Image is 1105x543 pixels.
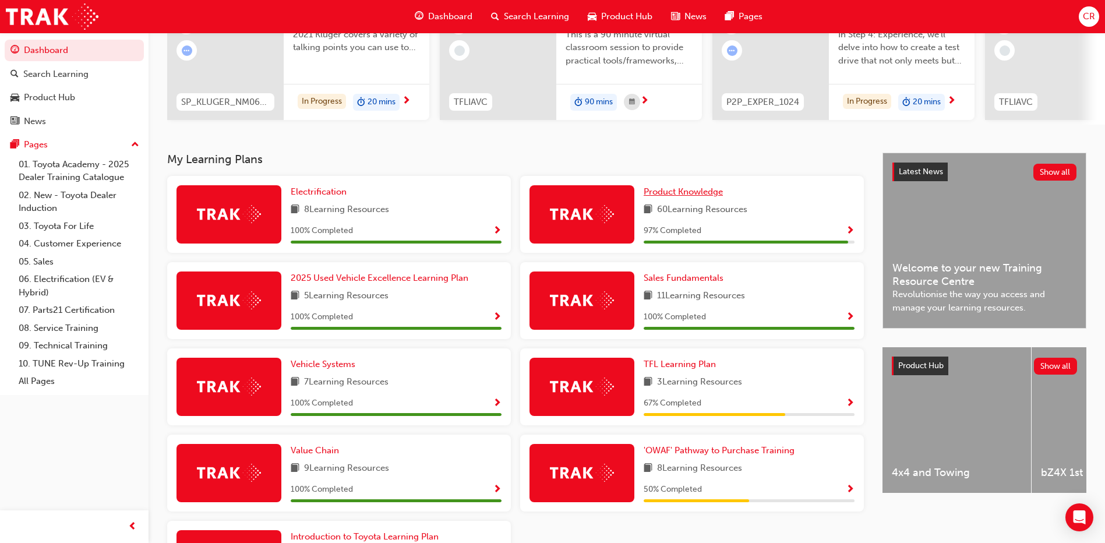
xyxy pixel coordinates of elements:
span: search-icon [10,69,19,80]
span: book-icon [291,461,299,476]
a: 05. Sales [14,253,144,271]
button: Show all [1034,358,1078,375]
span: 100 % Completed [291,397,353,410]
span: TFLIAVC [454,96,488,109]
span: duration-icon [574,95,582,110]
span: Welcome to your new Training Resource Centre [892,262,1076,288]
div: News [24,115,46,128]
span: book-icon [291,375,299,390]
span: book-icon [644,375,652,390]
span: next-icon [640,96,649,107]
div: Product Hub [24,91,75,104]
h3: My Learning Plans [167,153,864,166]
a: Dashboard [5,40,144,61]
div: Search Learning [23,68,89,81]
span: Sales Fundamentals [644,273,723,283]
span: learningRecordVerb_ATTEMPT-icon [182,45,192,56]
span: 20 mins [913,96,941,109]
button: Pages [5,134,144,156]
button: Show Progress [846,482,855,497]
span: 100 % Completed [291,483,353,496]
a: TFL Learning Plan [644,358,721,371]
span: Show Progress [846,226,855,237]
img: Trak [197,291,261,309]
a: 08. Service Training [14,319,144,337]
span: search-icon [491,9,499,24]
span: Show Progress [846,312,855,323]
span: 60 Learning Resources [657,203,747,217]
span: guage-icon [415,9,423,24]
span: book-icon [644,461,652,476]
a: Vehicle Systems [291,358,360,371]
span: duration-icon [902,95,910,110]
img: Trak [197,205,261,223]
button: DashboardSearch LearningProduct HubNews [5,37,144,134]
span: news-icon [671,9,680,24]
span: Pages [739,10,762,23]
span: car-icon [10,93,19,103]
a: Latest NewsShow allWelcome to your new Training Resource CentreRevolutionise the way you access a... [882,153,1086,329]
span: calendar-icon [629,95,635,110]
a: Search Learning [5,64,144,85]
span: 97 % Completed [644,224,701,238]
a: All Pages [14,372,144,390]
span: This is a 90 minute virtual classroom session to provide practical tools/frameworks, behaviours a... [566,28,693,68]
span: 'OWAF' Pathway to Purchase Training [644,445,795,456]
span: learningRecordVerb_ATTEMPT-icon [727,45,737,56]
span: P2P_EXPER_1024 [726,96,799,109]
span: up-icon [131,137,139,153]
span: news-icon [10,117,19,127]
span: guage-icon [10,45,19,56]
span: Show Progress [846,485,855,495]
a: guage-iconDashboard [405,5,482,29]
a: 06. Electrification (EV & Hybrid) [14,270,144,301]
span: prev-icon [128,520,137,534]
div: In Progress [298,94,346,110]
span: learningRecordVerb_NONE-icon [1000,45,1010,56]
a: 02. New - Toyota Dealer Induction [14,186,144,217]
span: Show Progress [493,485,502,495]
button: Show Progress [493,396,502,411]
a: 07. Parts21 Certification [14,301,144,319]
span: 100 % Completed [291,224,353,238]
span: Show Progress [493,399,502,409]
span: Show Progress [493,312,502,323]
span: Product Knowledge [644,186,723,197]
span: 7 Learning Resources [304,375,389,390]
button: Show all [1033,164,1077,181]
a: 10. TUNE Rev-Up Training [14,355,144,373]
span: 90 mins [585,96,613,109]
a: Product Knowledge [644,185,728,199]
a: 03. Toyota For Life [14,217,144,235]
span: 8 Learning Resources [657,461,742,476]
span: learningRecordVerb_NONE-icon [454,45,465,56]
span: 5 Learning Resources [304,289,389,304]
span: 67 % Completed [644,397,701,410]
span: Revolutionise the way you access and manage your learning resources. [892,288,1076,314]
span: Vehicle Systems [291,359,355,369]
span: book-icon [644,289,652,304]
span: 100 % Completed [644,311,706,324]
a: Product HubShow all [892,357,1077,375]
span: This virtual walkaround of the 2021 Kluger covers a variety of talking points you can use to show... [293,15,420,54]
span: 100 % Completed [291,311,353,324]
a: 01. Toyota Academy - 2025 Dealer Training Catalogue [14,156,144,186]
a: news-iconNews [662,5,716,29]
span: pages-icon [725,9,734,24]
span: Show Progress [846,399,855,409]
button: CR [1079,6,1099,27]
span: SP_KLUGER_NM0621_EL02 [181,96,270,109]
span: next-icon [402,96,411,107]
span: book-icon [291,289,299,304]
button: Show Progress [846,310,855,325]
span: Show Progress [493,226,502,237]
span: 2025 Used Vehicle Excellence Learning Plan [291,273,468,283]
button: Show Progress [493,482,502,497]
button: Show Progress [846,224,855,238]
span: News [684,10,707,23]
a: search-iconSearch Learning [482,5,578,29]
span: Latest News [899,167,943,177]
img: Trak [550,378,614,396]
span: TFLIAVC [999,96,1033,109]
span: CR [1083,10,1095,23]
